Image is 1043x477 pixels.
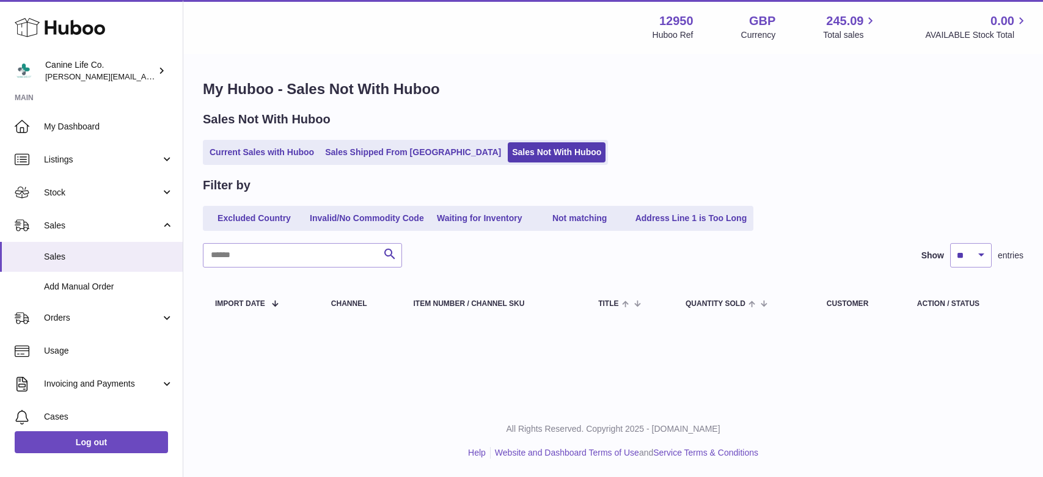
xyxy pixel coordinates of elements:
li: and [491,447,758,459]
a: Website and Dashboard Terms of Use [495,448,639,457]
div: Huboo Ref [653,29,694,41]
a: Current Sales with Huboo [205,142,318,162]
span: My Dashboard [44,121,174,133]
a: Service Terms & Conditions [653,448,758,457]
strong: 12950 [659,13,694,29]
span: Total sales [823,29,877,41]
label: Show [921,250,944,261]
h2: Sales Not With Huboo [203,111,331,128]
span: Usage [44,345,174,357]
span: Sales [44,251,174,263]
a: Sales Shipped From [GEOGRAPHIC_DATA] [321,142,505,162]
span: Sales [44,220,161,231]
h2: Filter by [203,177,251,194]
a: Excluded Country [205,208,303,228]
div: Customer [827,300,893,308]
span: AVAILABLE Stock Total [925,29,1028,41]
span: Stock [44,187,161,198]
span: Invoicing and Payments [44,378,161,390]
p: All Rights Reserved. Copyright 2025 - [DOMAIN_NAME] [193,423,1033,435]
span: 245.09 [826,13,863,29]
a: Waiting for Inventory [431,208,529,228]
h1: My Huboo - Sales Not With Huboo [203,79,1023,99]
a: Address Line 1 is Too Long [631,208,752,228]
span: [PERSON_NAME][EMAIL_ADDRESS][DOMAIN_NAME] [45,71,245,81]
span: Orders [44,312,161,324]
a: Not matching [531,208,629,228]
div: Action / Status [917,300,1011,308]
a: Sales Not With Huboo [508,142,606,162]
span: entries [998,250,1023,261]
div: Channel [331,300,389,308]
img: kevin@clsgltd.co.uk [15,62,33,80]
strong: GBP [749,13,775,29]
span: Listings [44,154,161,166]
span: Title [598,300,618,308]
a: Help [468,448,486,457]
div: Canine Life Co. [45,59,155,82]
span: Add Manual Order [44,281,174,293]
span: Quantity Sold [686,300,745,308]
span: Import date [215,300,265,308]
a: 245.09 Total sales [823,13,877,41]
a: 0.00 AVAILABLE Stock Total [925,13,1028,41]
a: Invalid/No Commodity Code [306,208,428,228]
div: Currency [741,29,776,41]
a: Log out [15,431,168,453]
span: 0.00 [990,13,1014,29]
span: Cases [44,411,174,423]
div: Item Number / Channel SKU [414,300,574,308]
